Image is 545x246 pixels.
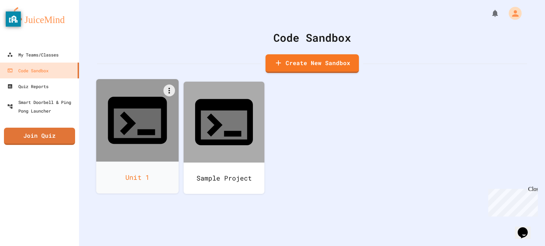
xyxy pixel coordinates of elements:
a: Join Quiz [4,128,75,145]
a: Sample Project [184,82,264,194]
iframe: chat widget [515,217,538,239]
div: My Teams/Classes [7,50,59,59]
div: Chat with us now!Close [3,3,50,46]
div: Code Sandbox [97,29,527,46]
a: Unit 1 [96,79,179,193]
div: Code Sandbox [7,66,49,75]
div: Sample Project [184,163,264,194]
button: privacy banner [6,12,21,27]
div: Smart Doorbell & Ping Pong Launcher [7,98,76,115]
a: Create New Sandbox [265,54,359,73]
img: logo-orange.svg [7,7,72,26]
div: Quiz Reports [7,82,49,91]
div: Unit 1 [96,161,179,193]
iframe: chat widget [485,186,538,217]
div: My Notifications [477,7,501,19]
div: My Account [501,5,523,22]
